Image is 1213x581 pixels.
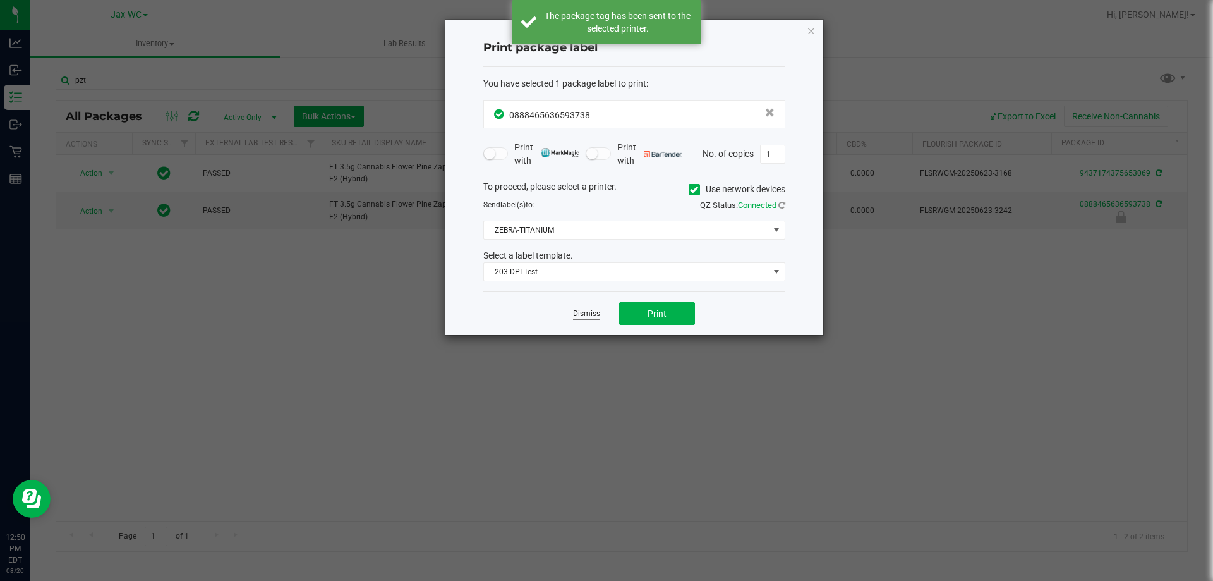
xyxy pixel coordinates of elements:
img: bartender.png [644,151,682,157]
div: The package tag has been sent to the selected printer. [543,9,692,35]
label: Use network devices [689,183,785,196]
a: Dismiss [573,309,600,319]
div: Select a label template. [474,249,795,262]
span: You have selected 1 package label to print [483,78,646,89]
div: : [483,77,785,90]
button: Print [619,302,695,325]
iframe: Resource center [13,480,51,518]
span: 203 DPI Test [484,263,769,281]
span: label(s) [500,200,526,209]
span: Print with [514,141,579,168]
span: ZEBRA-TITANIUM [484,221,769,239]
h4: Print package label [483,40,785,56]
span: Send to: [483,200,534,209]
span: Print [648,309,667,319]
span: 0888465636593738 [509,110,590,120]
div: To proceed, please select a printer. [474,180,795,199]
span: QZ Status: [700,200,785,210]
span: Connected [738,200,776,210]
span: Print with [617,141,682,168]
img: mark_magic_cybra.png [541,148,579,157]
span: No. of copies [703,148,754,158]
span: In Sync [494,107,506,121]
